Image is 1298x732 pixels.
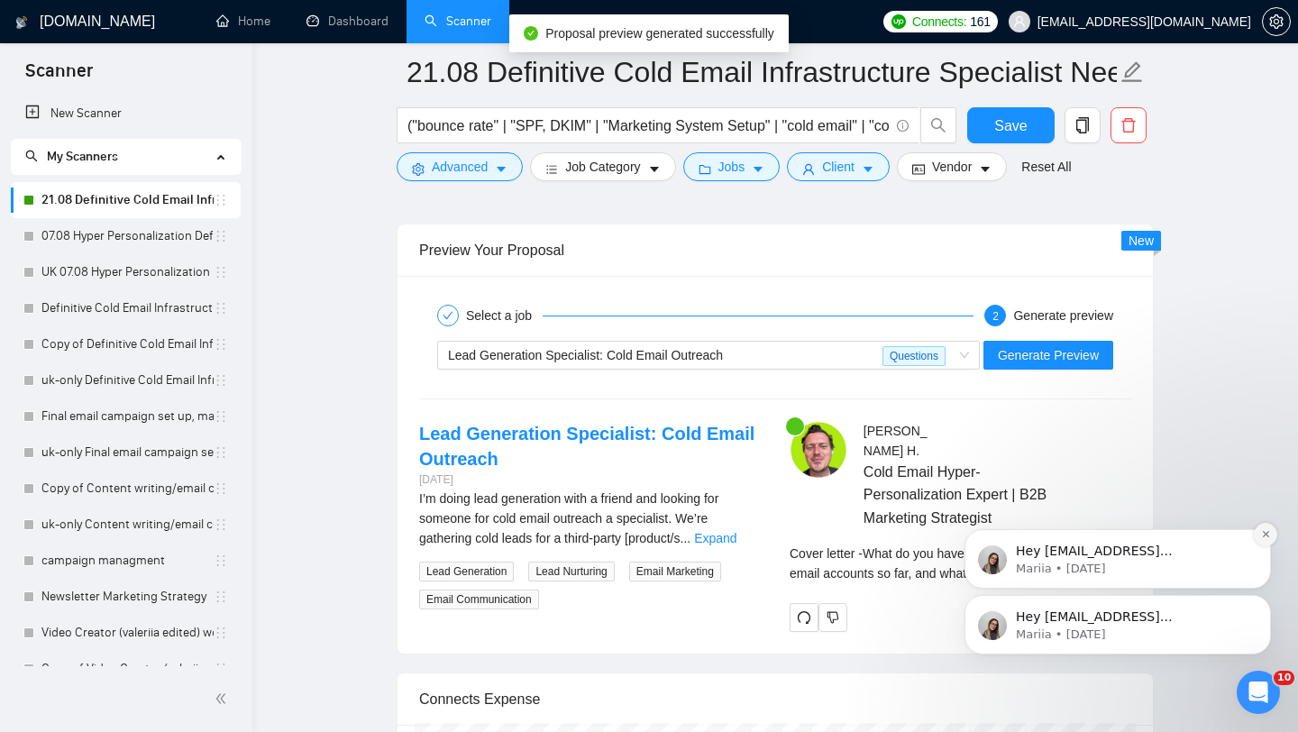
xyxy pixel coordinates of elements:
[407,50,1117,95] input: Scanner name...
[790,546,1102,581] span: Cover letter - What do you have in terms of domains and email accounts so far, and what’s your id...
[11,362,241,398] li: uk-only Definitive Cold Email Infrastructure Specialist Needed
[524,26,538,41] span: check-circle
[41,615,214,651] a: Video Creator (valeriia edited) worldwide
[864,424,928,458] span: [PERSON_NAME] H .
[11,182,241,218] li: 21.08 Definitive Cold Email Infrastructure Specialist Needed
[466,305,543,326] div: Select a job
[1237,671,1280,714] iframe: Intercom live chat
[920,107,956,143] button: search
[921,117,955,133] span: search
[11,579,241,615] li: Newsletter Marketing Strategy
[787,152,890,181] button: userClientcaret-down
[11,471,241,507] li: Copy of Content writing/email copy/stay out the promotions tab- all description sizes
[432,157,488,177] span: Advanced
[790,603,818,632] button: redo
[1111,117,1146,133] span: delete
[11,96,241,132] li: New Scanner
[214,554,228,568] span: holder
[1120,60,1144,84] span: edit
[11,290,241,326] li: Definitive Cold Email Infrastructure Specialist Needed
[419,491,718,545] span: I’m doing lead generation with a friend and looking for someone for cold email outreach a special...
[790,421,847,479] img: c17uqP5s9IldaAbkYXPGNY8NKgqt3jzAwA0Q43PwWBDwv-k7L7f2b0VK_Kx9H9-IlC
[992,310,999,323] span: 2
[216,14,270,29] a: homeHome
[1129,233,1154,248] span: New
[25,150,38,162] span: search
[214,409,228,424] span: holder
[967,107,1055,143] button: Save
[1065,107,1101,143] button: copy
[891,14,906,29] img: upwork-logo.png
[306,14,388,29] a: dashboardDashboard
[882,346,946,366] span: Questions
[214,373,228,388] span: holder
[41,254,214,290] a: UK 07.08 Hyper Personalization Definitive Cold Email Infrastructure Specialist Needed
[683,152,781,181] button: folderJobscaret-down
[1065,117,1100,133] span: copy
[41,290,214,326] a: Definitive Cold Email Infrastructure Specialist Needed
[1013,305,1113,326] div: Generate preview
[970,12,990,32] span: 161
[528,562,614,581] span: Lead Nurturing
[214,337,228,352] span: holder
[214,590,228,604] span: holder
[1274,671,1294,685] span: 10
[214,626,228,640] span: holder
[47,149,118,164] span: My Scanners
[419,590,539,609] span: Email Communication
[443,310,453,321] span: check
[11,58,107,96] span: Scanner
[864,461,1078,528] span: Cold Email Hyper-Personalization Expert | B2B Marketing Strategist
[1262,14,1291,29] a: setting
[897,152,1007,181] button: idcardVendorcaret-down
[214,517,228,532] span: holder
[699,162,711,176] span: folder
[11,254,241,290] li: UK 07.08 Hyper Personalization Definitive Cold Email Infrastructure Specialist Needed
[214,662,228,676] span: holder
[41,579,214,615] a: Newsletter Marketing Strategy
[419,562,514,581] span: Lead Generation
[41,398,214,435] a: Final email campaign set up, management and automation
[214,301,228,316] span: holder
[215,690,233,708] span: double-left
[11,507,241,543] li: uk-only Content writing/email copy/stay out the promotions tab- all description sizes
[25,96,226,132] a: New Scanner
[41,182,214,218] a: 21.08 Definitive Cold Email Infrastructure Specialist Needed
[11,543,241,579] li: campaign managment
[545,26,774,41] span: Proposal preview generated successfully
[11,435,241,471] li: uk-only Final email campaign set up, management and automation
[495,162,507,176] span: caret-down
[25,149,118,164] span: My Scanners
[41,543,214,579] a: campaign managment
[41,507,214,543] a: uk-only Content writing/email copy/stay out the promotions tab- all description sizes
[1262,7,1291,36] button: setting
[827,610,839,625] span: dislike
[214,229,228,243] span: holder
[694,531,736,545] a: Expand
[214,265,228,279] span: holder
[15,8,28,37] img: logo
[822,157,855,177] span: Client
[545,162,558,176] span: bars
[11,398,241,435] li: Final email campaign set up, management and automation
[41,435,214,471] a: uk-only Final email campaign set up, management and automation
[790,544,1131,583] div: Remember that the client will see only the first two lines of your cover letter.
[41,326,214,362] a: Copy of Definitive Cold Email Infrastructure Specialist Needed
[862,162,874,176] span: caret-down
[983,341,1113,370] button: Generate Preview
[412,162,425,176] span: setting
[41,218,214,254] a: 07.08 Hyper Personalization Definitive Cold Email Infrastructure Specialist Needed
[718,157,745,177] span: Jobs
[791,610,818,625] span: redo
[419,673,1131,725] div: Connects Expense
[681,531,691,545] span: ...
